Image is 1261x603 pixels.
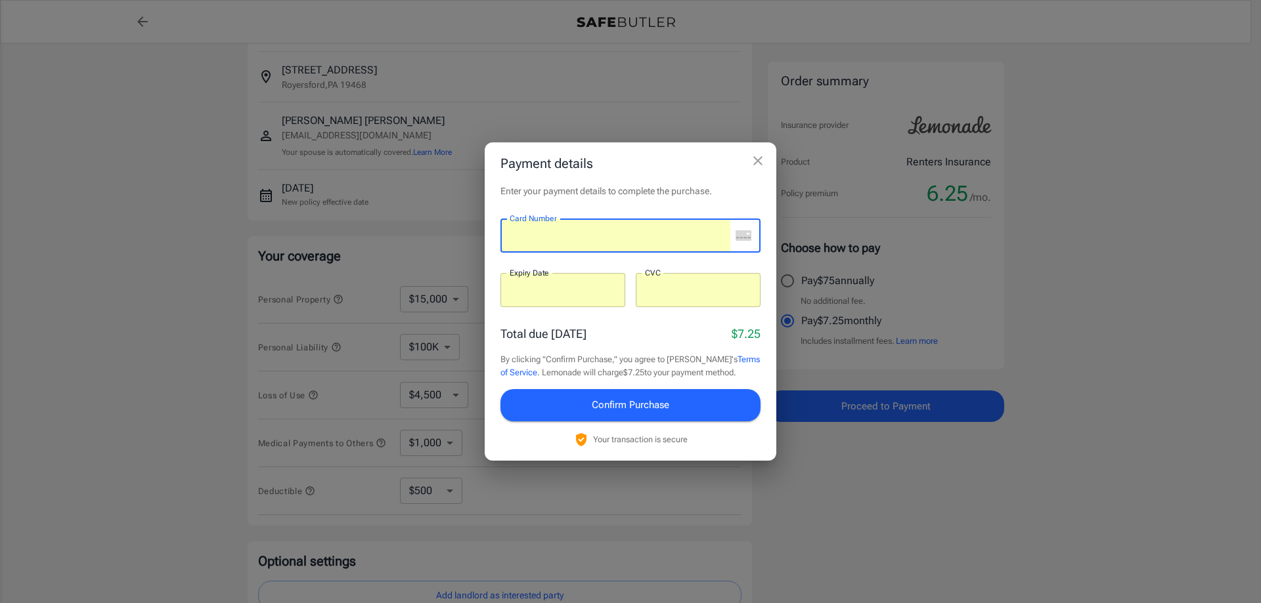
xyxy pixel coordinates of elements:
p: Your transaction is secure [593,433,688,446]
iframe: Secure CVC input frame [645,284,751,297]
a: Terms of Service [500,354,760,377]
p: Total due [DATE] [500,325,586,343]
p: Enter your payment details to complete the purchase. [500,184,761,198]
iframe: Secure expiration date input frame [510,284,616,297]
p: $7.25 [732,325,761,343]
svg: unknown [736,230,751,241]
button: Confirm Purchase [500,389,761,421]
iframe: Secure card number input frame [510,230,730,242]
label: Expiry Date [510,267,549,278]
label: Card Number [510,213,556,224]
label: CVC [645,267,661,278]
button: close [745,148,771,174]
span: Confirm Purchase [592,396,669,413]
p: By clicking "Confirm Purchase," you agree to [PERSON_NAME]'s . Lemonade will charge $7.25 to your... [500,353,761,379]
h2: Payment details [485,142,776,184]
